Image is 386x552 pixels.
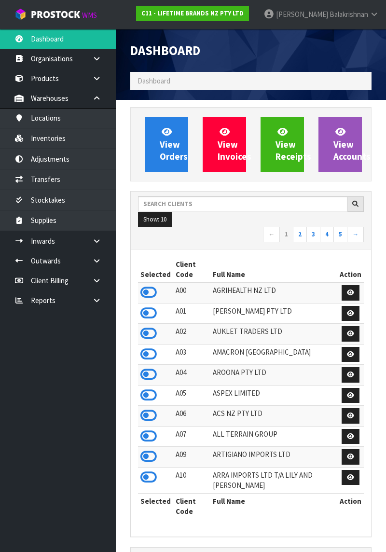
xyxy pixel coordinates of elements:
td: ACS NZ PTY LTD [210,406,337,427]
th: Full Name [210,493,337,519]
td: ARRA IMPORTS LTD T/A LILY AND [PERSON_NAME] [210,467,337,493]
td: A10 [173,467,210,493]
th: Selected [138,257,173,283]
span: Balakrishnan [330,10,368,19]
a: ← [263,227,280,242]
span: View Invoices [218,126,251,162]
td: AUKLET TRADERS LTD [210,324,337,345]
th: Action [337,257,364,283]
a: C11 - LIFETIME BRANDS NZ PTY LTD [136,6,249,21]
small: WMS [82,11,97,20]
a: 5 [333,227,347,242]
td: AROONA PTY LTD [210,365,337,386]
td: A01 [173,303,210,324]
span: Dashboard [130,42,200,58]
td: A05 [173,385,210,406]
td: A09 [173,447,210,468]
a: 2 [293,227,307,242]
th: Selected [138,493,173,519]
a: 4 [320,227,334,242]
span: View Orders [160,126,188,162]
img: cube-alt.png [14,8,27,20]
a: ViewOrders [145,117,188,172]
span: [PERSON_NAME] [276,10,328,19]
th: Client Code [173,493,210,519]
a: ViewReceipts [261,117,304,172]
td: ALL TERRAIN GROUP [210,426,337,447]
a: ViewInvoices [203,117,246,172]
td: [PERSON_NAME] PTY LTD [210,303,337,324]
td: A07 [173,426,210,447]
span: View Receipts [276,126,311,162]
strong: C11 - LIFETIME BRANDS NZ PTY LTD [141,9,244,17]
nav: Page navigation [138,227,364,244]
input: Search clients [138,196,347,211]
td: A06 [173,406,210,427]
a: 1 [279,227,293,242]
th: Action [337,493,364,519]
td: A04 [173,365,210,386]
span: View Accounts [333,126,371,162]
td: A02 [173,324,210,345]
td: ARTIGIANO IMPORTS LTD [210,447,337,468]
a: ViewAccounts [318,117,362,172]
span: ProStock [31,8,80,21]
button: Show: 10 [138,212,172,227]
th: Full Name [210,257,337,283]
th: Client Code [173,257,210,283]
a: → [347,227,364,242]
td: AGRIHEALTH NZ LTD [210,282,337,303]
td: A03 [173,344,210,365]
span: Dashboard [138,76,170,85]
a: 3 [306,227,320,242]
td: ASPEX LIMITED [210,385,337,406]
td: AMACRON [GEOGRAPHIC_DATA] [210,344,337,365]
td: A00 [173,282,210,303]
